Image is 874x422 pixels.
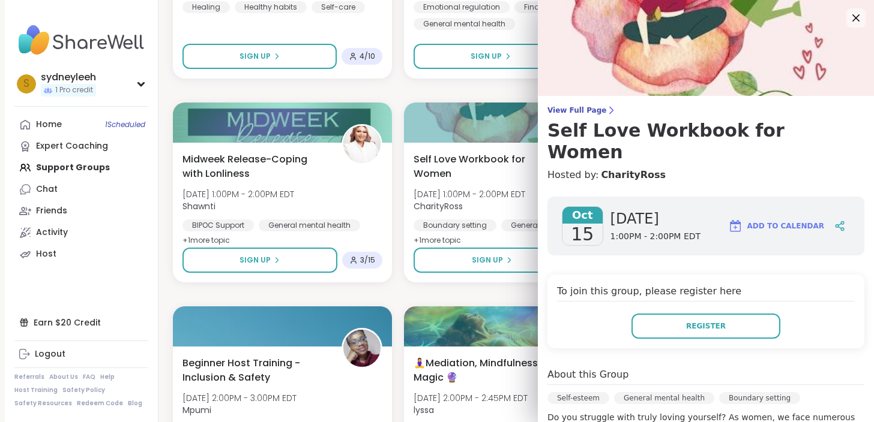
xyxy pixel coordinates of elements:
a: FAQ [83,373,95,381]
h4: Hosted by: [547,168,864,182]
div: Boundary setting [719,392,800,404]
div: Expert Coaching [36,140,108,152]
a: Host Training [14,386,58,394]
div: Host [36,248,56,260]
img: Mpumi [343,330,381,367]
span: Sign Up [472,255,503,266]
button: Register [631,314,780,339]
b: CharityRoss [414,200,463,212]
div: Chat [36,183,58,195]
span: [DATE] 1:00PM - 2:00PM EDT [414,188,525,200]
span: Register [686,321,726,331]
a: Expert Coaching [14,135,148,157]
span: View Full Page [547,106,864,115]
div: General mental health [414,18,515,30]
div: Activity [36,227,68,239]
span: 4 / 10 [360,52,375,61]
button: Add to Calendar [723,212,830,240]
span: [DATE] 2:00PM - 2:45PM EDT [414,392,528,404]
h4: About this Group [547,367,628,382]
div: Healing [182,1,230,13]
a: View Full PageSelf Love Workbook for Women [547,106,864,163]
div: Healthy habits [235,1,307,13]
div: Logout [35,348,65,360]
div: Finding purpose [514,1,593,13]
span: Sign Up [240,255,271,266]
div: Emotional regulation [414,1,510,13]
span: Self Love Workbook for Women [414,152,559,181]
a: Help [100,373,115,381]
span: [DATE] 1:00PM - 2:00PM EDT [182,188,294,200]
div: Home [36,119,62,131]
a: Safety Resources [14,399,72,408]
span: 15 [571,224,594,245]
b: lyssa [414,404,434,416]
h4: To join this group, please register here [557,284,855,302]
a: Logout [14,343,148,365]
b: Mpumi [182,404,211,416]
button: Sign Up [414,248,571,273]
div: Self-care [312,1,365,13]
div: Friends [36,205,67,217]
span: 1 Pro credit [55,85,93,95]
a: Friends [14,200,148,222]
button: Sign Up [182,44,337,69]
a: About Us [49,373,78,381]
span: Oct [562,207,603,224]
a: Host [14,243,148,265]
div: BIPOC Support [182,219,254,231]
span: s [23,76,29,92]
div: General mental health [501,219,603,231]
span: Add to Calendar [747,221,824,231]
a: Referrals [14,373,44,381]
span: 1:00PM - 2:00PM EDT [610,231,701,243]
a: Redeem Code [77,399,123,408]
a: CharityRoss [601,168,666,182]
div: sydneyleeh [41,71,96,84]
span: 🧘‍♀️Mediation, Mindfulness & Magic 🔮 [414,356,559,385]
a: Home1Scheduled [14,114,148,135]
span: 3 / 15 [360,255,375,265]
span: Beginner Host Training - Inclusion & Safety [182,356,328,385]
a: Chat [14,179,148,200]
button: Sign Up [182,248,337,273]
div: General mental health [259,219,360,231]
span: Sign Up [240,51,271,62]
div: Boundary setting [414,219,496,231]
img: Shawnti [343,126,381,163]
button: Sign Up [414,44,568,69]
a: Safety Policy [62,386,105,394]
a: Blog [128,399,142,408]
span: Midweek Release-Coping with Lonliness [182,152,328,181]
h3: Self Love Workbook for Women [547,120,864,163]
div: General mental health [614,392,714,404]
a: Activity [14,222,148,243]
div: Earn $20 Credit [14,312,148,333]
span: 1 Scheduled [105,120,145,129]
img: ShareWell Logomark [728,219,743,233]
div: Self-esteem [547,392,609,404]
img: ShareWell Nav Logo [14,19,148,61]
span: [DATE] [610,209,701,228]
span: Sign Up [471,51,502,62]
span: [DATE] 2:00PM - 3:00PM EDT [182,392,297,404]
b: Shawnti [182,200,215,212]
